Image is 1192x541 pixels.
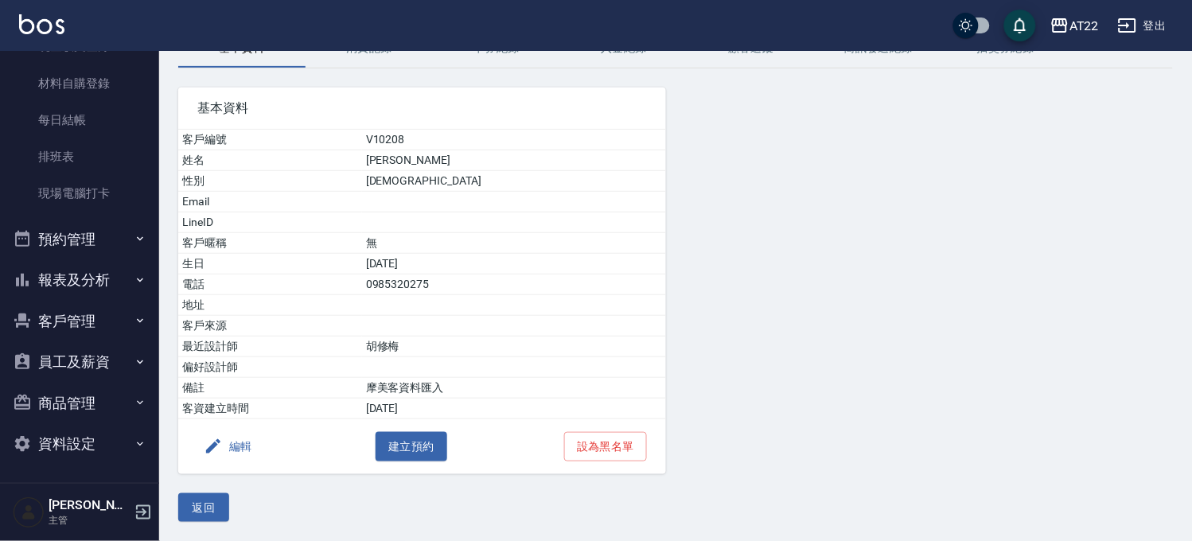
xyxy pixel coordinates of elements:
[362,150,666,171] td: [PERSON_NAME]
[1044,10,1105,42] button: AT22
[178,493,229,523] button: 返回
[6,102,153,138] a: 每日結帳
[1069,16,1099,36] div: AT22
[178,171,362,192] td: 性別
[362,171,666,192] td: [DEMOGRAPHIC_DATA]
[197,432,259,461] button: 編輯
[1112,11,1173,41] button: 登出
[178,212,362,233] td: LineID
[376,432,447,461] button: 建立預約
[178,254,362,274] td: 生日
[6,301,153,342] button: 客戶管理
[6,138,153,175] a: 排班表
[178,192,362,212] td: Email
[178,274,362,295] td: 電話
[178,150,362,171] td: 姓名
[6,341,153,383] button: 員工及薪資
[178,316,362,337] td: 客戶來源
[1004,10,1036,41] button: save
[362,378,666,399] td: 摩美客資料匯入
[6,175,153,212] a: 現場電腦打卡
[362,254,666,274] td: [DATE]
[6,219,153,260] button: 預約管理
[178,130,362,150] td: 客戶編號
[362,130,666,150] td: V10208
[178,295,362,316] td: 地址
[178,399,362,419] td: 客資建立時間
[362,337,666,357] td: 胡修梅
[197,100,647,116] span: 基本資料
[6,259,153,301] button: 報表及分析
[6,423,153,465] button: 資料設定
[13,496,45,528] img: Person
[178,337,362,357] td: 最近設計師
[6,65,153,102] a: 材料自購登錄
[49,497,130,513] h5: [PERSON_NAME]
[178,378,362,399] td: 備註
[6,383,153,424] button: 商品管理
[178,357,362,378] td: 偏好設計師
[564,432,647,461] button: 設為黑名單
[19,14,64,34] img: Logo
[362,399,666,419] td: [DATE]
[362,233,666,254] td: 無
[362,274,666,295] td: 0985320275
[178,233,362,254] td: 客戶暱稱
[49,513,130,527] p: 主管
